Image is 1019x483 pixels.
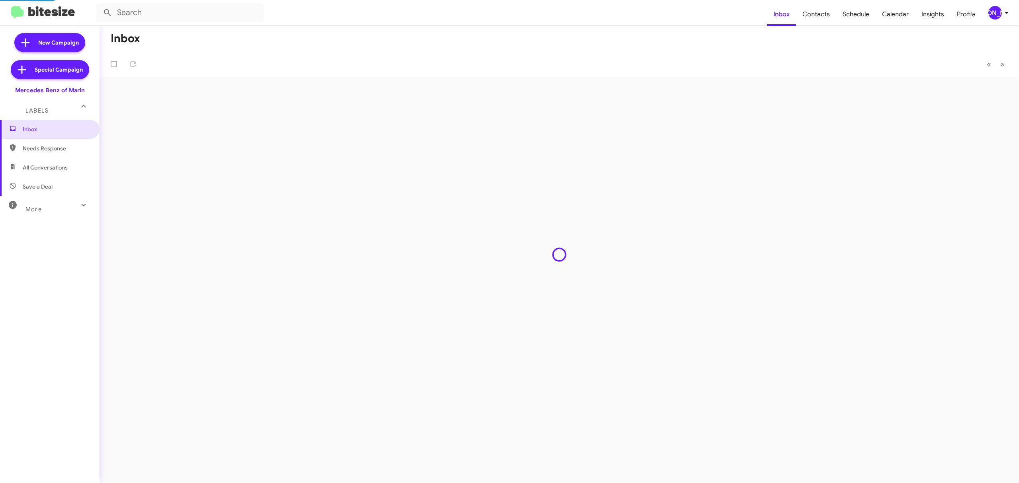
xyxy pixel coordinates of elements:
[25,206,42,213] span: More
[1000,59,1005,69] span: »
[836,3,876,26] a: Schedule
[23,183,53,191] span: Save a Deal
[767,3,796,26] a: Inbox
[25,107,49,114] span: Labels
[35,66,83,74] span: Special Campaign
[111,32,140,45] h1: Inbox
[23,164,68,171] span: All Conversations
[988,6,1002,19] div: [PERSON_NAME]
[23,144,90,152] span: Needs Response
[796,3,836,26] a: Contacts
[15,86,85,94] div: Mercedes Benz of Marin
[915,3,951,26] a: Insights
[23,125,90,133] span: Inbox
[951,3,982,26] a: Profile
[987,59,991,69] span: «
[11,60,89,79] a: Special Campaign
[876,3,915,26] a: Calendar
[982,6,1010,19] button: [PERSON_NAME]
[982,56,1009,72] nav: Page navigation example
[38,39,79,47] span: New Campaign
[982,56,996,72] button: Previous
[996,56,1009,72] button: Next
[96,3,264,22] input: Search
[14,33,85,52] a: New Campaign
